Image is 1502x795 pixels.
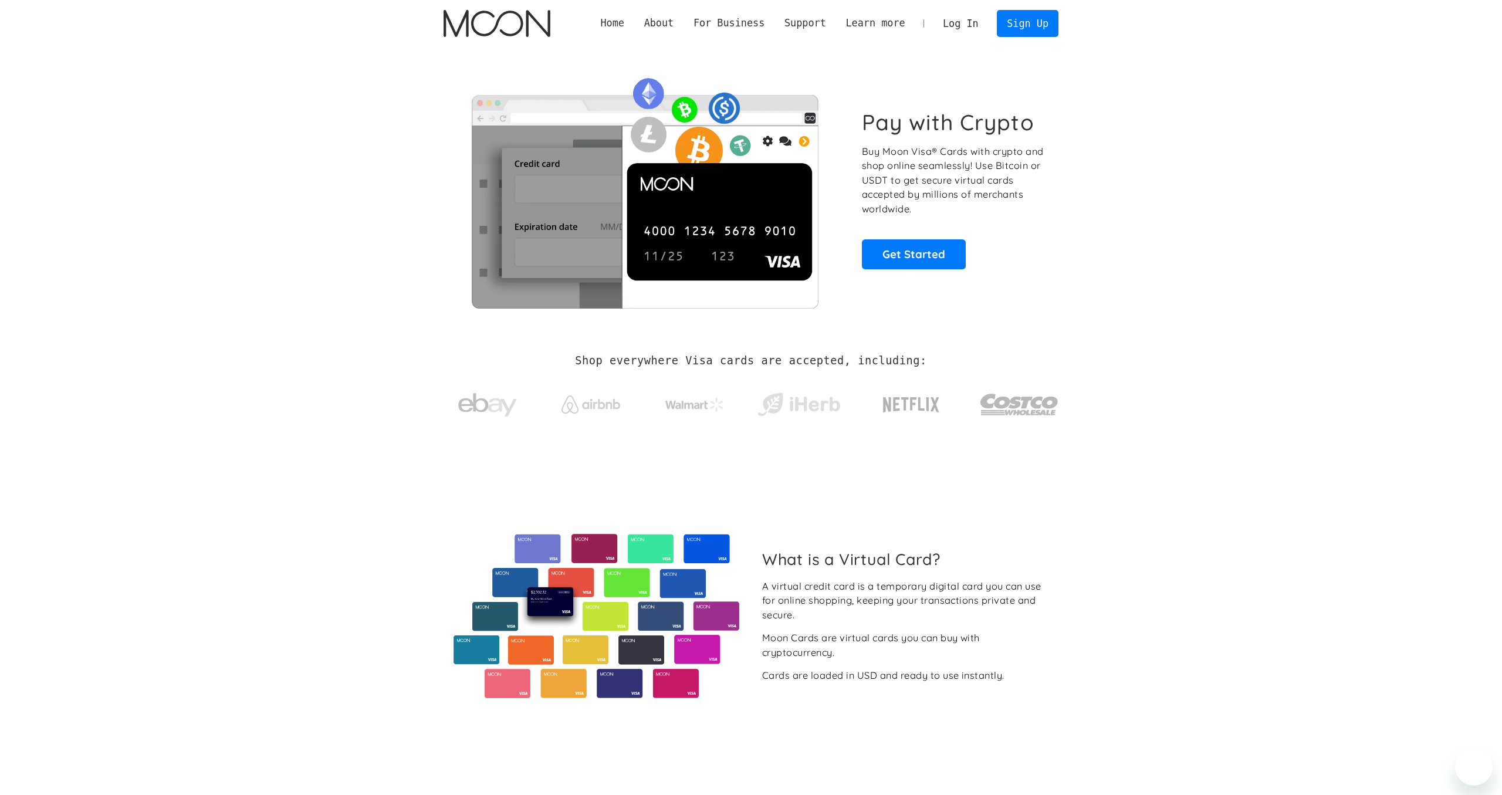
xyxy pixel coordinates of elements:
img: Virtual cards from Moon [452,534,741,698]
div: Learn more [845,16,905,31]
a: Costco [980,371,1058,432]
div: For Business [684,16,774,31]
a: Get Started [862,239,966,269]
img: Walmart [665,398,724,412]
a: ebay [444,375,531,429]
div: Cards are loaded in USD and ready to use instantly. [762,668,1004,683]
a: Airbnb [547,384,635,420]
iframe: Schaltfläche zum Öffnen des Messaging-Fensters [1455,748,1493,786]
div: Support [774,16,835,31]
h1: Pay with Crypto [862,109,1034,136]
div: About [644,16,674,31]
h2: Shop everywhere Visa cards are accepted, including: [575,354,926,367]
a: Netflix [859,378,964,425]
a: Home [591,16,634,31]
p: Buy Moon Visa® Cards with crypto and shop online seamlessly! Use Bitcoin or USDT to get secure vi... [862,144,1046,216]
h2: What is a Virtual Card? [762,550,1049,569]
a: Walmart [651,386,739,418]
div: Support [784,16,826,31]
img: Moon Logo [444,10,550,37]
img: ebay [458,387,517,424]
img: Netflix [882,390,941,420]
img: iHerb [755,390,843,420]
a: home [444,10,550,37]
a: iHerb [755,378,843,426]
img: Airbnb [561,395,620,414]
div: Learn more [836,16,915,31]
div: Moon Cards are virtual cards you can buy with cryptocurrency. [762,631,1049,659]
img: Costco [980,383,1058,427]
a: Sign Up [997,10,1058,36]
div: About [634,16,684,31]
div: For Business [694,16,764,31]
a: Log In [933,11,988,36]
div: A virtual credit card is a temporary digital card you can use for online shopping, keeping your t... [762,579,1049,623]
img: Moon Cards let you spend your crypto anywhere Visa is accepted. [444,70,845,308]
